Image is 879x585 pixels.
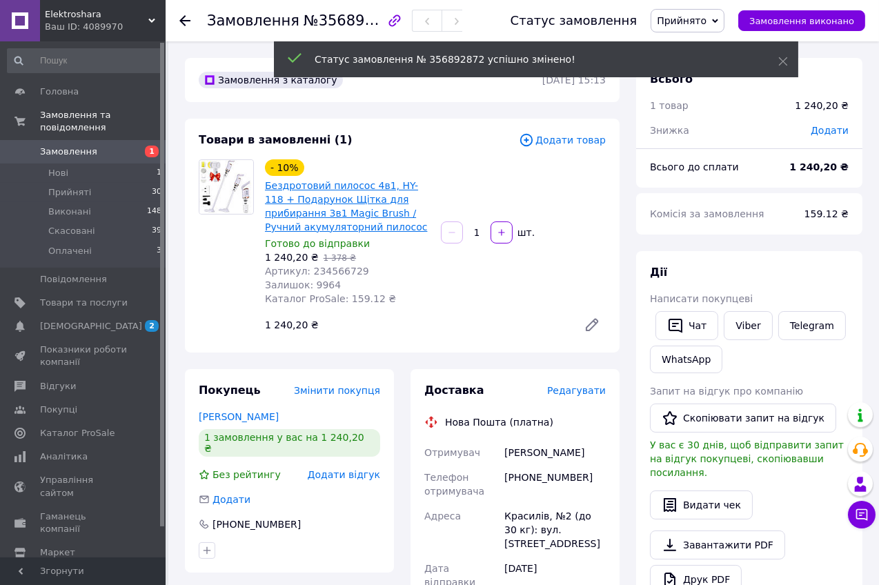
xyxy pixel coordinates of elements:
[40,297,128,309] span: Товари та послуги
[40,344,128,368] span: Показники роботи компанії
[519,132,606,148] span: Додати товар
[145,320,159,332] span: 2
[199,72,343,88] div: Замовлення з каталогу
[45,21,166,33] div: Ваш ID: 4089970
[789,161,849,172] b: 1 240,20 ₴
[304,12,402,29] span: №356892872
[650,386,803,397] span: Запит на відгук про компанію
[145,146,159,157] span: 1
[48,225,95,237] span: Скасовані
[514,226,536,239] div: шт.
[157,245,161,257] span: 3
[40,404,77,416] span: Покупці
[778,311,846,340] a: Telegram
[650,346,722,373] a: WhatsApp
[424,472,484,497] span: Телефон отримувача
[650,293,753,304] span: Написати покупцеві
[40,510,128,535] span: Гаманець компанії
[157,167,161,179] span: 1
[40,546,75,559] span: Маркет
[724,311,772,340] a: Viber
[40,86,79,98] span: Головна
[265,180,427,232] a: Бездротовий пилосос 4в1, HY-118 + Подарунок Щітка для прибирання 3в1 Magic Brush / Ручний акумуля...
[147,206,161,218] span: 148
[213,469,281,480] span: Без рейтингу
[40,474,128,499] span: Управління сайтом
[738,10,865,31] button: Замовлення виконано
[424,384,484,397] span: Доставка
[511,14,638,28] div: Статус замовлення
[40,146,97,158] span: Замовлення
[324,253,356,263] span: 1 378 ₴
[199,429,380,457] div: 1 замовлення у вас на 1 240,20 ₴
[40,320,142,333] span: [DEMOGRAPHIC_DATA]
[848,501,876,528] button: Чат з покупцем
[265,238,370,249] span: Готово до відправки
[650,404,836,433] button: Скопіювати запит на відгук
[199,133,353,146] span: Товари в замовленні (1)
[655,311,718,340] button: Чат
[48,186,91,199] span: Прийняті
[265,159,304,176] div: - 10%
[45,8,148,21] span: Elektroshara
[424,510,461,522] span: Адреса
[48,245,92,257] span: Оплачені
[578,311,606,339] a: Редагувати
[265,252,319,263] span: 1 240,20 ₴
[48,167,68,179] span: Нові
[442,415,557,429] div: Нова Пошта (платна)
[40,273,107,286] span: Повідомлення
[650,439,844,478] span: У вас є 30 днів, щоб відправити запит на відгук покупцеві, скопіювавши посилання.
[199,384,261,397] span: Покупець
[749,16,854,26] span: Замовлення виконано
[48,206,91,218] span: Виконані
[811,125,849,136] span: Додати
[265,279,341,290] span: Залишок: 9964
[650,208,764,219] span: Комісія за замовлення
[502,504,609,556] div: Красилів, №2 (до 30 кг): вул. [STREET_ADDRESS]
[315,52,744,66] div: Статус замовлення № 356892872 успішно змінено!
[547,385,606,396] span: Редагувати
[424,447,480,458] span: Отримувач
[657,15,707,26] span: Прийнято
[152,186,161,199] span: 30
[650,161,739,172] span: Всього до сплати
[265,266,369,277] span: Артикул: 234566729
[795,99,849,112] div: 1 240,20 ₴
[502,440,609,465] div: [PERSON_NAME]
[40,427,115,439] span: Каталог ProSale
[213,494,250,505] span: Додати
[207,12,299,29] span: Замовлення
[502,465,609,504] div: [PHONE_NUMBER]
[199,160,253,214] img: Бездротовий пилосос 4в1, HY-118 + Подарунок Щітка для прибирання 3в1 Magic Brush / Ручний акумуля...
[199,411,279,422] a: [PERSON_NAME]
[179,14,190,28] div: Повернутися назад
[152,225,161,237] span: 39
[265,293,396,304] span: Каталог ProSale: 159.12 ₴
[40,380,76,393] span: Відгуки
[259,315,573,335] div: 1 240,20 ₴
[650,531,785,559] a: Завантажити PDF
[650,490,753,519] button: Видати чек
[7,48,163,73] input: Пошук
[650,125,689,136] span: Знижка
[40,450,88,463] span: Аналітика
[40,109,166,134] span: Замовлення та повідомлення
[804,208,849,219] span: 159.12 ₴
[650,266,667,279] span: Дії
[308,469,380,480] span: Додати відгук
[294,385,380,396] span: Змінити покупця
[650,100,689,111] span: 1 товар
[211,517,302,531] div: [PHONE_NUMBER]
